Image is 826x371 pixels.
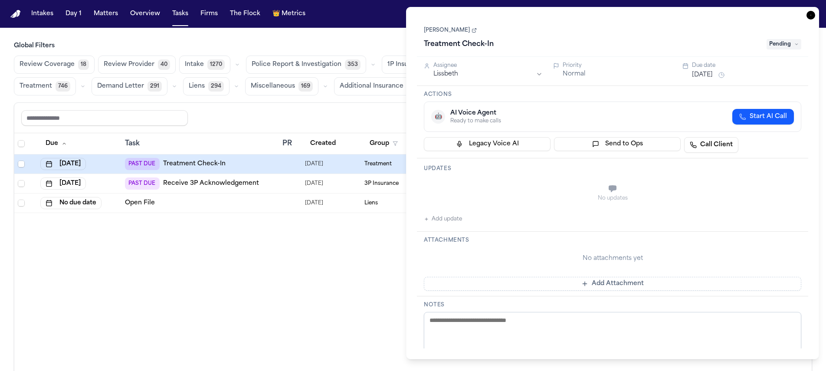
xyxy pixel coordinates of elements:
button: Police Report & Investigation353 [246,56,366,74]
button: Review Coverage18 [14,56,95,74]
button: Legacy Voice AI [424,137,551,151]
div: Assignee [433,62,543,69]
span: 294 [208,81,224,92]
button: Firms [197,6,221,22]
button: Matters [90,6,121,22]
span: 40 [158,59,170,70]
button: Tasks [169,6,192,22]
span: 353 [345,59,361,70]
h1: Treatment Check-In [420,37,497,51]
span: Miscellaneous [251,82,295,91]
h3: Global Filters [14,42,812,50]
div: AI Voice Agent [450,109,501,118]
button: Snooze task [716,70,727,80]
button: Normal [563,70,585,79]
button: Day 1 [62,6,85,22]
h3: Notes [424,302,801,309]
h3: Attachments [424,237,801,244]
span: Intake [185,60,204,69]
button: Additional Insurance0 [334,77,421,95]
button: Miscellaneous169 [245,77,318,95]
button: No due date [40,197,102,209]
span: Review Provider [104,60,154,69]
span: Review Coverage [20,60,75,69]
a: Home [10,10,21,18]
span: Liens [189,82,205,91]
a: [PERSON_NAME] [424,27,477,34]
span: Additional Insurance [340,82,403,91]
span: 1P Insurance [387,60,426,69]
div: No updates [424,195,801,202]
button: Start AI Call [732,109,794,125]
span: Police Report & Investigation [252,60,341,69]
button: 1P Insurance294 [382,56,451,74]
h3: Actions [424,91,801,98]
button: Add Attachment [424,277,801,291]
span: Treatment [20,82,52,91]
button: Overview [127,6,164,22]
button: Add update [424,214,462,224]
button: Liens294 [183,77,229,95]
span: 1270 [207,59,225,70]
button: Send to Ops [554,137,681,151]
span: Start AI Call [750,112,787,121]
button: Intake1270 [179,56,230,74]
img: Finch Logo [10,10,21,18]
button: The Flock [226,6,264,22]
span: 🤖 [435,112,442,121]
button: Intakes [28,6,57,22]
button: crownMetrics [269,6,309,22]
div: No attachments yet [424,254,801,263]
h3: Updates [424,165,801,172]
span: Pending [767,39,801,49]
span: 169 [298,81,313,92]
button: Demand Letter291 [92,77,167,95]
button: [DATE] [692,71,713,79]
div: Ready to make calls [450,118,501,125]
span: Demand Letter [97,82,144,91]
div: Due date [692,62,801,69]
span: 291 [147,81,162,92]
button: Review Provider40 [98,56,176,74]
span: 746 [56,81,70,92]
span: 18 [78,59,89,70]
button: Treatment746 [14,77,76,95]
a: Call Client [684,137,738,153]
div: Priority [563,62,672,69]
